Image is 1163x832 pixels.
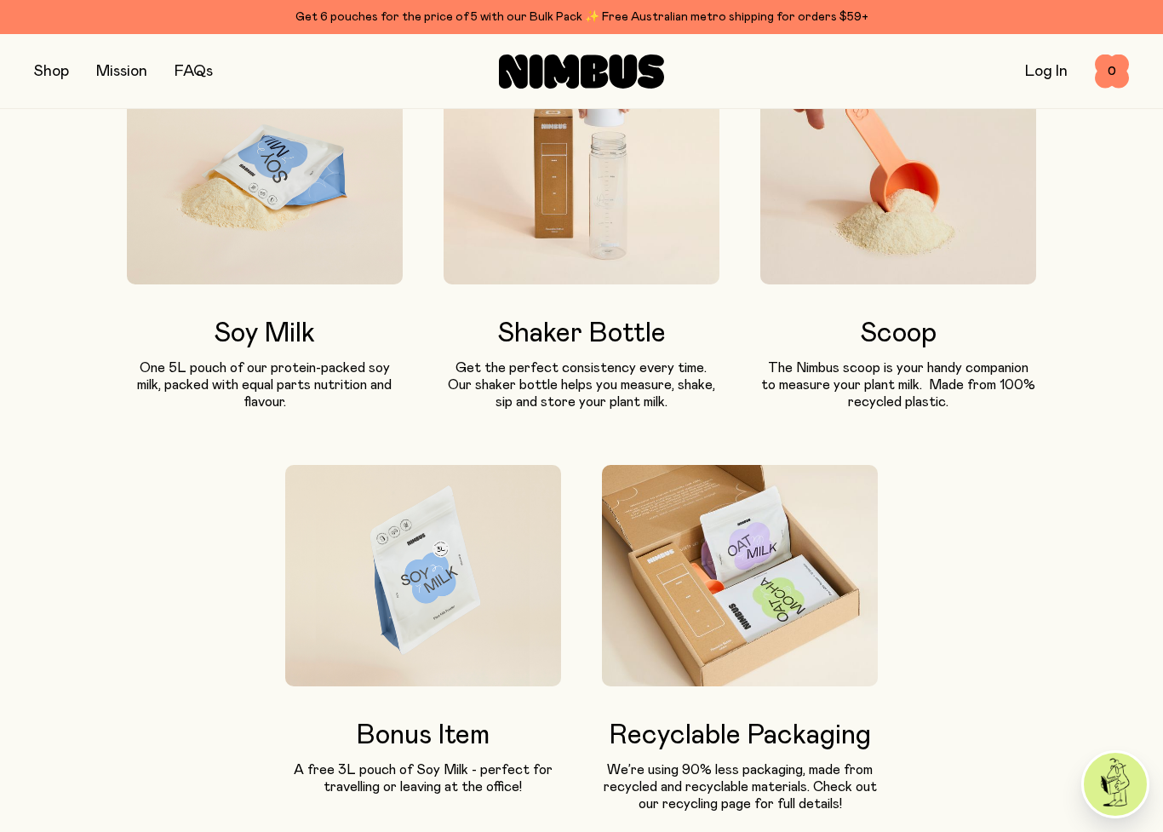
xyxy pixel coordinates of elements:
[760,64,1036,284] img: Nimbus scoop with powder
[285,761,561,795] p: A free 3L pouch of Soy Milk - perfect for travelling or leaving at the office!
[1095,55,1129,89] button: 0
[127,318,403,349] h3: Soy Milk
[444,64,719,284] img: Nimbus Shaker Bottle with lid being lifted off
[1025,64,1068,79] a: Log In
[127,359,403,410] p: One 5L pouch of our protein-packed soy milk, packed with equal parts nutrition and flavour.
[285,720,561,751] h3: Bonus Item
[760,318,1036,349] h3: Scoop
[602,761,878,812] p: We’re using 90% less packaging, made from recycled and recyclable materials. Check out our recycl...
[444,359,719,410] p: Get the perfect consistency every time. Our shaker bottle helps you measure, shake, sip and store...
[1084,753,1147,816] img: agent
[444,318,719,349] h3: Shaker Bottle
[96,64,147,79] a: Mission
[760,359,1036,410] p: The Nimbus scoop is your handy companion to measure your plant milk. Made from 100% recycled plas...
[602,465,878,686] img: Starter Pack packaging with contents
[602,720,878,751] h3: Recyclable Packaging
[285,465,561,686] img: A 3L pouch of soy milk floating in the air
[127,64,403,284] img: Soy Milk Powder Flowing Out of Pouch
[175,64,213,79] a: FAQs
[34,7,1129,27] div: Get 6 pouches for the price of 5 with our Bulk Pack ✨ Free Australian metro shipping for orders $59+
